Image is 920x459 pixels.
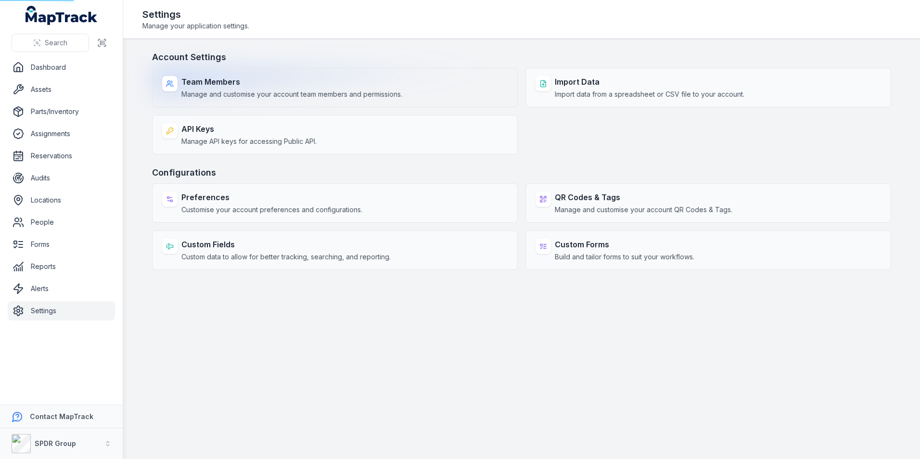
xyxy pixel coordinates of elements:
[181,76,402,88] strong: Team Members
[555,252,694,262] span: Build and tailor forms to suit your workflows.
[181,89,402,99] span: Manage and customise your account team members and permissions.
[35,439,76,447] strong: SPDR Group
[8,102,115,121] a: Parts/Inventory
[181,252,391,262] span: Custom data to allow for better tracking, searching, and reporting.
[555,89,744,99] span: Import data from a spreadsheet or CSV file to your account.
[8,58,115,77] a: Dashboard
[8,279,115,298] a: Alerts
[12,34,89,52] button: Search
[555,191,732,203] strong: QR Codes & Tags
[8,213,115,232] a: People
[555,205,732,215] span: Manage and customise your account QR Codes & Tags.
[26,6,98,25] a: MapTrack
[8,191,115,210] a: Locations
[142,8,249,21] h2: Settings
[152,115,518,154] a: API KeysManage API keys for accessing Public API.
[152,166,891,179] h3: Configurations
[8,301,115,320] a: Settings
[181,137,317,146] span: Manage API keys for accessing Public API.
[152,68,518,107] a: Team MembersManage and customise your account team members and permissions.
[525,230,891,270] a: Custom FormsBuild and tailor forms to suit your workflows.
[8,168,115,188] a: Audits
[555,76,744,88] strong: Import Data
[181,205,362,215] span: Customise your account preferences and configurations.
[525,183,891,223] a: QR Codes & TagsManage and customise your account QR Codes & Tags.
[181,239,391,250] strong: Custom Fields
[142,21,249,31] span: Manage your application settings.
[8,235,115,254] a: Forms
[152,183,518,223] a: PreferencesCustomise your account preferences and configurations.
[30,412,93,421] strong: Contact MapTrack
[152,230,518,270] a: Custom FieldsCustom data to allow for better tracking, searching, and reporting.
[8,257,115,276] a: Reports
[8,124,115,143] a: Assignments
[152,51,891,64] h3: Account Settings
[181,123,317,135] strong: API Keys
[45,38,67,48] span: Search
[8,146,115,166] a: Reservations
[8,80,115,99] a: Assets
[525,68,891,107] a: Import DataImport data from a spreadsheet or CSV file to your account.
[181,191,362,203] strong: Preferences
[555,239,694,250] strong: Custom Forms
